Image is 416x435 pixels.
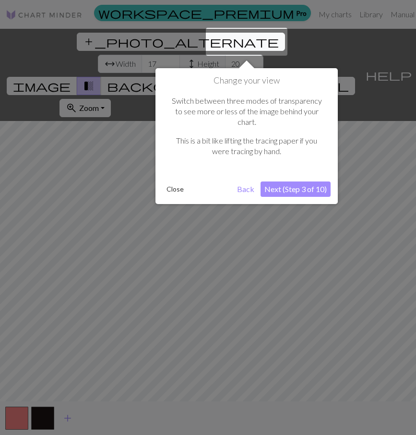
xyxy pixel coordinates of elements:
button: Back [233,181,258,197]
h1: Change your view [163,75,331,86]
div: Change your view [155,68,338,204]
p: This is a bit like lifting the tracing paper if you were tracing by hand. [167,135,326,157]
button: Close [163,182,188,196]
button: Next (Step 3 of 10) [261,181,331,197]
p: Switch between three modes of transparency to see more or less of the image behind your chart. [167,96,326,128]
